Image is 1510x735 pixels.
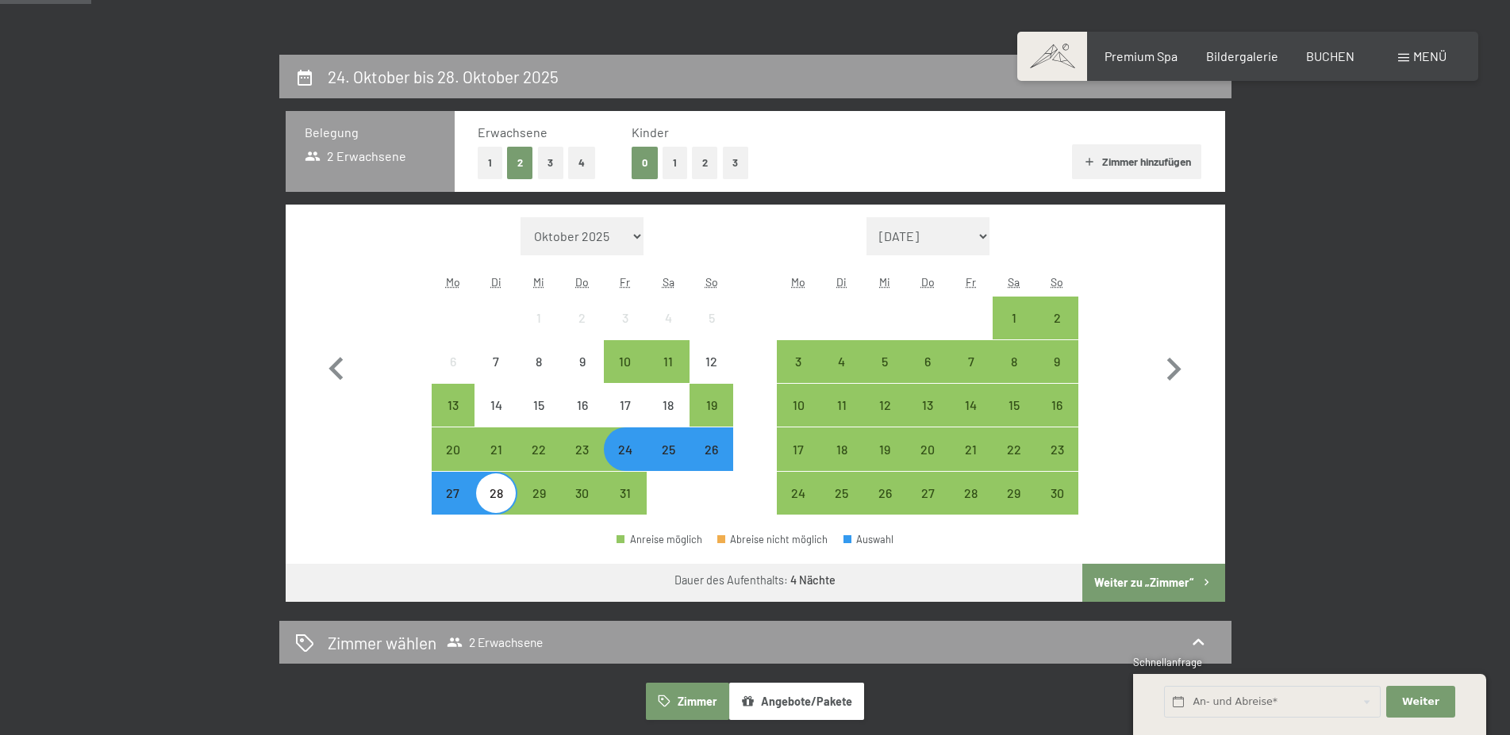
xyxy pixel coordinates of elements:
div: Anreise möglich [949,427,992,470]
div: Anreise nicht möglich [561,340,604,383]
span: Menü [1413,48,1447,63]
abbr: Samstag [663,275,674,289]
div: Anreise möglich [475,472,517,515]
div: Dauer des Aufenthalts: [674,572,836,588]
div: Fri Oct 24 2025 [604,427,647,470]
div: 12 [691,355,731,395]
div: Anreise nicht möglich [517,384,560,427]
div: Anreise möglich [993,340,1035,383]
div: Anreise möglich [820,427,863,470]
div: 16 [1037,399,1077,438]
div: Anreise möglich [993,472,1035,515]
div: 23 [1037,443,1077,483]
div: 7 [476,355,516,395]
div: Sun Oct 19 2025 [690,384,732,427]
div: 21 [476,443,516,483]
div: Sun Nov 23 2025 [1035,427,1078,470]
div: Sat Nov 01 2025 [993,297,1035,339]
div: Tue Nov 18 2025 [820,427,863,470]
abbr: Mittwoch [879,275,890,289]
div: Anreise möglich [820,472,863,515]
div: 3 [605,312,645,351]
a: BUCHEN [1306,48,1354,63]
div: 28 [951,487,990,526]
div: Anreise möglich [949,340,992,383]
abbr: Freitag [620,275,630,289]
div: 12 [865,399,905,438]
div: Sat Oct 04 2025 [647,297,690,339]
div: Anreise nicht möglich [604,297,647,339]
h3: Belegung [305,124,436,141]
div: 6 [908,355,947,395]
div: Mon Nov 17 2025 [777,427,820,470]
div: 7 [951,355,990,395]
abbr: Montag [791,275,805,289]
abbr: Mittwoch [533,275,544,289]
div: Anreise möglich [993,384,1035,427]
div: Abreise nicht möglich [717,534,828,545]
div: 15 [994,399,1034,438]
div: 30 [563,487,602,526]
div: Anreise möglich [617,534,702,545]
div: 28 [476,487,516,526]
div: Anreise möglich [1035,297,1078,339]
span: 2 Erwachsene [305,147,407,165]
div: 19 [865,443,905,483]
div: Anreise möglich [906,427,949,470]
div: Wed Oct 08 2025 [517,340,560,383]
div: Sun Oct 05 2025 [690,297,732,339]
div: Fri Nov 14 2025 [949,384,992,427]
div: 13 [908,399,947,438]
div: Anreise nicht möglich [604,384,647,427]
div: Anreise möglich [777,427,820,470]
div: Fri Nov 07 2025 [949,340,992,383]
button: 2 [692,147,718,179]
button: Zimmer [646,683,728,719]
b: 4 Nächte [790,573,836,587]
div: Thu Oct 02 2025 [561,297,604,339]
div: Mon Oct 06 2025 [432,340,475,383]
div: Anreise möglich [517,427,560,470]
div: Anreise nicht möglich [690,297,732,339]
div: Anreise möglich [949,472,992,515]
div: 4 [822,355,862,395]
div: Anreise möglich [993,427,1035,470]
button: Weiter zu „Zimmer“ [1082,564,1224,602]
div: Sat Oct 25 2025 [647,427,690,470]
div: Anreise nicht möglich [561,297,604,339]
div: Sun Oct 12 2025 [690,340,732,383]
div: 21 [951,443,990,483]
div: 1 [994,312,1034,351]
a: Bildergalerie [1206,48,1278,63]
div: Wed Oct 15 2025 [517,384,560,427]
div: Thu Oct 16 2025 [561,384,604,427]
div: Anreise möglich [863,340,906,383]
div: Mon Oct 20 2025 [432,427,475,470]
div: Mon Oct 13 2025 [432,384,475,427]
abbr: Freitag [966,275,976,289]
div: 3 [778,355,818,395]
div: 14 [476,399,516,438]
span: 2 Erwachsene [447,634,543,650]
div: 5 [865,355,905,395]
div: Mon Nov 10 2025 [777,384,820,427]
button: 3 [723,147,749,179]
div: 11 [822,399,862,438]
div: Wed Nov 26 2025 [863,472,906,515]
abbr: Sonntag [705,275,718,289]
div: Anreise möglich [906,340,949,383]
div: 4 [648,312,688,351]
abbr: Donnerstag [921,275,935,289]
div: Sun Nov 16 2025 [1035,384,1078,427]
div: Anreise möglich [647,340,690,383]
div: 18 [648,399,688,438]
span: Erwachsene [478,124,548,140]
div: Tue Nov 25 2025 [820,472,863,515]
div: Anreise möglich [690,427,732,470]
div: Fri Nov 21 2025 [949,427,992,470]
div: 6 [433,355,473,395]
div: Thu Oct 30 2025 [561,472,604,515]
div: Auswahl [843,534,894,545]
div: 29 [519,487,559,526]
h2: 24. Oktober bis 28. Oktober 2025 [328,67,559,86]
